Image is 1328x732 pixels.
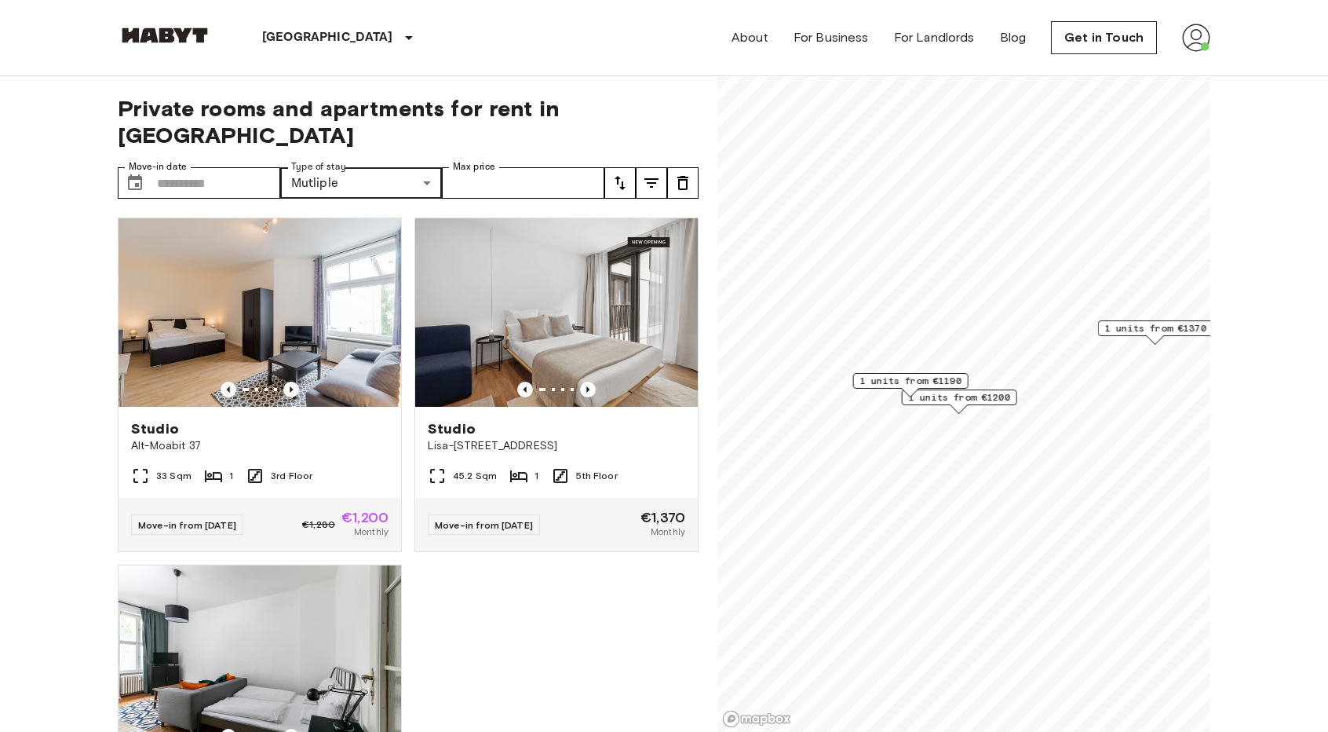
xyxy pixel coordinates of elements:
[580,382,596,397] button: Previous image
[722,710,791,728] a: Mapbox logo
[291,160,346,174] label: Type of stay
[283,382,299,397] button: Previous image
[435,519,533,531] span: Move-in from [DATE]
[271,469,312,483] span: 3rd Floor
[453,160,495,174] label: Max price
[428,438,685,454] span: Lisa-[STREET_ADDRESS]
[119,167,151,199] button: Choose date
[1000,28,1027,47] a: Blog
[221,382,236,397] button: Previous image
[354,525,389,539] span: Monthly
[894,28,975,47] a: For Landlords
[341,511,389,525] span: €1,200
[131,419,179,438] span: Studio
[640,511,685,525] span: €1,370
[1098,320,1213,345] div: Map marker
[428,419,476,438] span: Studio
[534,469,538,483] span: 1
[651,525,685,539] span: Monthly
[860,374,961,388] span: 1 units from €1190
[453,469,497,483] span: 45.2 Sqm
[636,167,667,199] button: tune
[1051,21,1157,54] a: Get in Touch
[415,218,698,407] img: Marketing picture of unit DE-01-489-503-001
[909,390,1010,404] span: 1 units from €1200
[131,438,389,454] span: Alt-Moabit 37
[604,167,636,199] button: tune
[118,95,699,148] span: Private rooms and apartments for rent in [GEOGRAPHIC_DATA]
[119,218,401,407] img: Marketing picture of unit DE-01-087-003-01H
[118,27,212,43] img: Habyt
[902,390,1017,414] div: Map marker
[667,167,699,199] button: tune
[156,469,192,483] span: 33 Sqm
[794,28,869,47] a: For Business
[138,519,236,531] span: Move-in from [DATE]
[576,469,617,483] span: 5th Floor
[118,218,402,552] a: Marketing picture of unit DE-01-087-003-01HPrevious imagePrevious imageStudioAlt-Moabit 3733 Sqm1...
[302,518,335,532] span: €1,280
[731,28,768,47] a: About
[129,160,187,174] label: Move-in date
[280,167,443,199] div: Mutliple
[517,382,533,397] button: Previous image
[229,469,233,483] span: 1
[1105,321,1206,335] span: 1 units from €1370
[853,373,969,397] div: Map marker
[414,218,699,552] a: Marketing picture of unit DE-01-489-503-001Previous imagePrevious imageStudioLisa-[STREET_ADDRESS...
[1182,24,1210,52] img: avatar
[262,28,393,47] p: [GEOGRAPHIC_DATA]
